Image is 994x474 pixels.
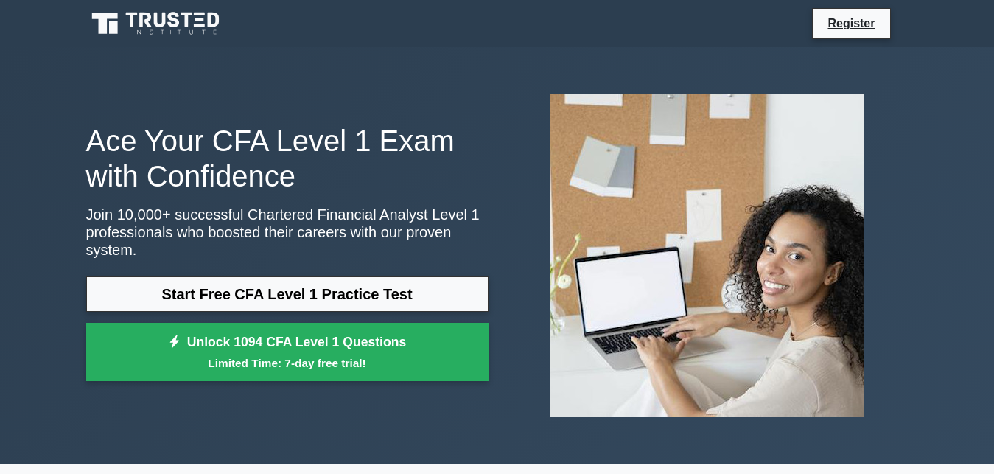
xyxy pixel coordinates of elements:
[86,123,489,194] h1: Ace Your CFA Level 1 Exam with Confidence
[86,276,489,312] a: Start Free CFA Level 1 Practice Test
[819,14,883,32] a: Register
[86,206,489,259] p: Join 10,000+ successful Chartered Financial Analyst Level 1 professionals who boosted their caree...
[105,355,470,372] small: Limited Time: 7-day free trial!
[86,323,489,382] a: Unlock 1094 CFA Level 1 QuestionsLimited Time: 7-day free trial!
